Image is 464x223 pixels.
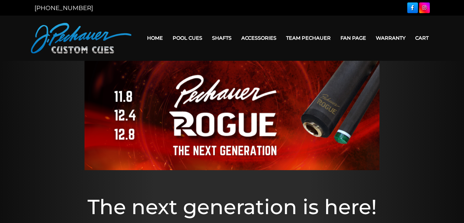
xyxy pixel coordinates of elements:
[34,4,93,12] a: [PHONE_NUMBER]
[371,30,410,46] a: Warranty
[52,195,412,219] h1: The next generation is here!
[336,30,371,46] a: Fan Page
[31,23,131,53] img: Pechauer Custom Cues
[236,30,281,46] a: Accessories
[207,30,236,46] a: Shafts
[142,30,168,46] a: Home
[281,30,336,46] a: Team Pechauer
[168,30,207,46] a: Pool Cues
[410,30,433,46] a: Cart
